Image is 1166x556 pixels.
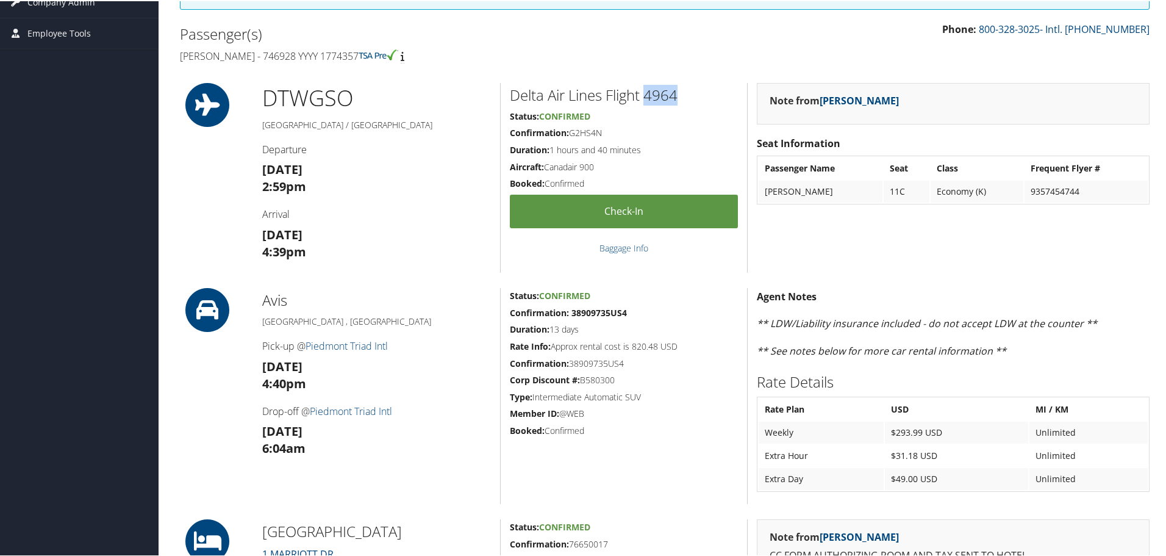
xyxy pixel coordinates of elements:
strong: Agent Notes [757,289,817,302]
strong: Confirmation: [510,356,569,368]
strong: Corp Discount #: [510,373,580,385]
h1: DTW GSO [262,82,491,112]
h2: Passenger(s) [180,23,656,43]
img: tsa-precheck.png [359,48,398,59]
td: [PERSON_NAME] [759,179,882,201]
a: Baggage Info [599,241,648,253]
td: $49.00 USD [885,467,1028,489]
th: Seat [884,156,929,178]
strong: 2:59pm [262,177,306,193]
strong: Confirmation: [510,126,569,137]
strong: Note from [770,93,899,106]
h2: Delta Air Lines Flight 4964 [510,84,738,104]
h5: [GEOGRAPHIC_DATA] / [GEOGRAPHIC_DATA] [262,118,491,130]
a: Piedmont Triad Intl [306,338,388,352]
h5: @WEB [510,406,738,419]
td: Unlimited [1029,467,1148,489]
h2: Rate Details [757,370,1150,391]
td: Weekly [759,421,884,442]
td: Extra Day [759,467,884,489]
strong: Member ID: [510,406,559,418]
h5: 76650017 [510,537,738,549]
strong: Confirmation: [510,537,569,549]
th: USD [885,397,1028,419]
th: Class [931,156,1023,178]
th: MI / KM [1029,397,1148,419]
strong: Status: [510,109,539,121]
h5: 38909735US4 [510,356,738,369]
strong: Rate Info: [510,339,551,351]
a: Piedmont Triad Intl [310,403,392,417]
h5: 1 hours and 40 minutes [510,143,738,155]
strong: Type: [510,390,532,402]
strong: 4:40pm [262,374,306,391]
h5: 13 days [510,322,738,334]
td: Extra Hour [759,444,884,466]
span: Employee Tools [27,17,91,48]
h5: B580300 [510,373,738,385]
strong: [DATE] [262,422,302,438]
strong: Phone: [942,21,976,35]
td: Unlimited [1029,421,1148,442]
h5: Canadair 900 [510,160,738,172]
a: 800-328-3025- Intl. [PHONE_NUMBER] [979,21,1150,35]
td: Economy (K) [931,179,1023,201]
strong: Booked: [510,424,545,435]
td: 11C [884,179,929,201]
h5: [GEOGRAPHIC_DATA] , [GEOGRAPHIC_DATA] [262,314,491,327]
em: ** LDW/Liability insurance included - do not accept LDW at the counter ** [757,316,1097,329]
em: ** See notes below for more car rental information ** [757,343,1006,356]
h5: Approx rental cost is 820.48 USD [510,339,738,352]
h4: Departure [262,142,491,155]
h4: Drop-off @ [262,403,491,417]
strong: Aircraft: [510,160,544,171]
td: $293.99 USD [885,421,1028,442]
h4: Arrival [262,206,491,220]
strong: 6:04am [262,439,306,455]
h5: Confirmed [510,176,738,189]
strong: [DATE] [262,225,302,242]
h4: [PERSON_NAME] - 746928 YYYY 1774357 [180,48,656,62]
h2: [GEOGRAPHIC_DATA] [262,520,491,541]
h5: Confirmed [510,424,738,436]
td: $31.18 USD [885,444,1028,466]
strong: 4:39pm [262,242,306,259]
strong: Duration: [510,143,549,154]
strong: Status: [510,520,539,532]
h2: Avis [262,289,491,309]
strong: [DATE] [262,357,302,374]
th: Passenger Name [759,156,882,178]
strong: Confirmation: 38909735US4 [510,306,627,317]
h5: G2HS4N [510,126,738,138]
h4: Pick-up @ [262,338,491,352]
h5: Intermediate Automatic SUV [510,390,738,402]
a: [PERSON_NAME] [820,529,899,543]
strong: Seat Information [757,135,840,149]
strong: Booked: [510,176,545,188]
strong: Duration: [510,322,549,334]
th: Frequent Flyer # [1025,156,1148,178]
th: Rate Plan [759,397,884,419]
strong: Note from [770,529,899,543]
td: Unlimited [1029,444,1148,466]
a: [PERSON_NAME] [820,93,899,106]
span: Confirmed [539,289,590,300]
td: 9357454744 [1025,179,1148,201]
span: Confirmed [539,520,590,532]
span: Confirmed [539,109,590,121]
strong: Status: [510,289,539,300]
strong: [DATE] [262,160,302,176]
a: Check-in [510,193,738,227]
